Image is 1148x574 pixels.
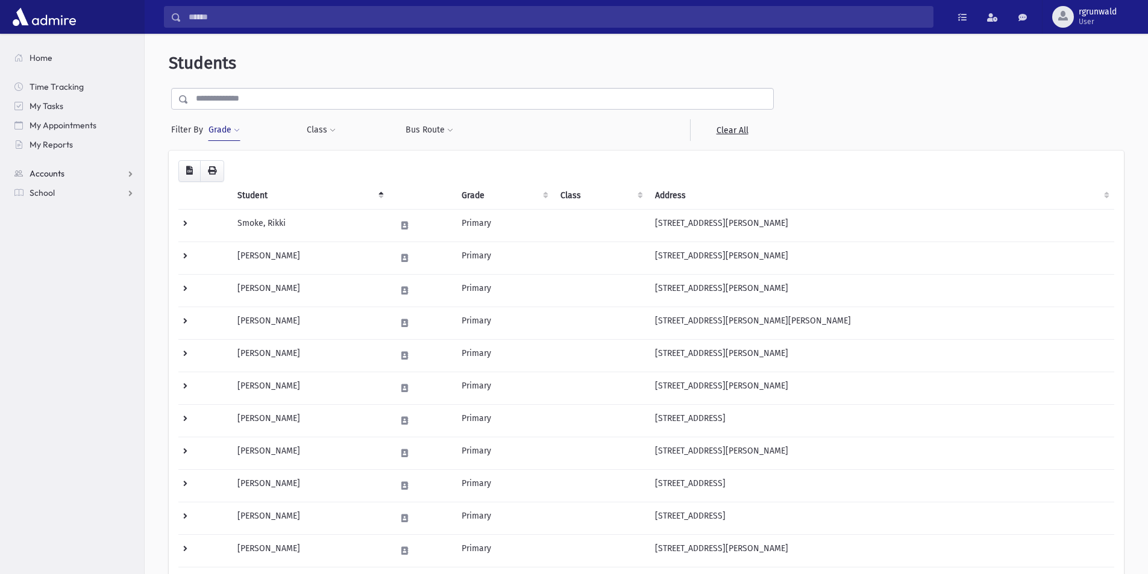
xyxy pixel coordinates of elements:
[5,96,144,116] a: My Tasks
[230,404,389,437] td: [PERSON_NAME]
[648,437,1115,469] td: [STREET_ADDRESS][PERSON_NAME]
[230,242,389,274] td: [PERSON_NAME]
[690,119,774,141] a: Clear All
[230,534,389,567] td: [PERSON_NAME]
[454,437,553,469] td: Primary
[454,242,553,274] td: Primary
[454,404,553,437] td: Primary
[230,307,389,339] td: [PERSON_NAME]
[5,183,144,202] a: School
[230,469,389,502] td: [PERSON_NAME]
[1079,17,1117,27] span: User
[10,5,79,29] img: AdmirePro
[648,502,1115,534] td: [STREET_ADDRESS]
[171,123,208,136] span: Filter By
[5,116,144,135] a: My Appointments
[648,469,1115,502] td: [STREET_ADDRESS]
[648,242,1115,274] td: [STREET_ADDRESS][PERSON_NAME]
[454,372,553,404] td: Primary
[648,339,1115,372] td: [STREET_ADDRESS][PERSON_NAME]
[230,372,389,404] td: [PERSON_NAME]
[648,534,1115,567] td: [STREET_ADDRESS][PERSON_NAME]
[230,437,389,469] td: [PERSON_NAME]
[30,139,73,150] span: My Reports
[5,77,144,96] a: Time Tracking
[30,168,64,179] span: Accounts
[648,372,1115,404] td: [STREET_ADDRESS][PERSON_NAME]
[306,119,336,141] button: Class
[5,135,144,154] a: My Reports
[648,209,1115,242] td: [STREET_ADDRESS][PERSON_NAME]
[230,339,389,372] td: [PERSON_NAME]
[5,164,144,183] a: Accounts
[454,274,553,307] td: Primary
[454,209,553,242] td: Primary
[5,48,144,67] a: Home
[230,209,389,242] td: Smoke, Rikki
[405,119,454,141] button: Bus Route
[30,81,84,92] span: Time Tracking
[454,339,553,372] td: Primary
[648,274,1115,307] td: [STREET_ADDRESS][PERSON_NAME]
[1079,7,1117,17] span: rgrunwald
[30,52,52,63] span: Home
[169,53,236,73] span: Students
[648,404,1115,437] td: [STREET_ADDRESS]
[553,182,647,210] th: Class: activate to sort column ascending
[454,182,553,210] th: Grade: activate to sort column ascending
[178,160,201,182] button: CSV
[230,182,389,210] th: Student: activate to sort column descending
[30,187,55,198] span: School
[208,119,240,141] button: Grade
[454,534,553,567] td: Primary
[454,469,553,502] td: Primary
[200,160,224,182] button: Print
[230,274,389,307] td: [PERSON_NAME]
[30,101,63,111] span: My Tasks
[30,120,96,131] span: My Appointments
[454,307,553,339] td: Primary
[454,502,553,534] td: Primary
[648,182,1115,210] th: Address: activate to sort column ascending
[230,502,389,534] td: [PERSON_NAME]
[648,307,1115,339] td: [STREET_ADDRESS][PERSON_NAME][PERSON_NAME]
[181,6,933,28] input: Search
